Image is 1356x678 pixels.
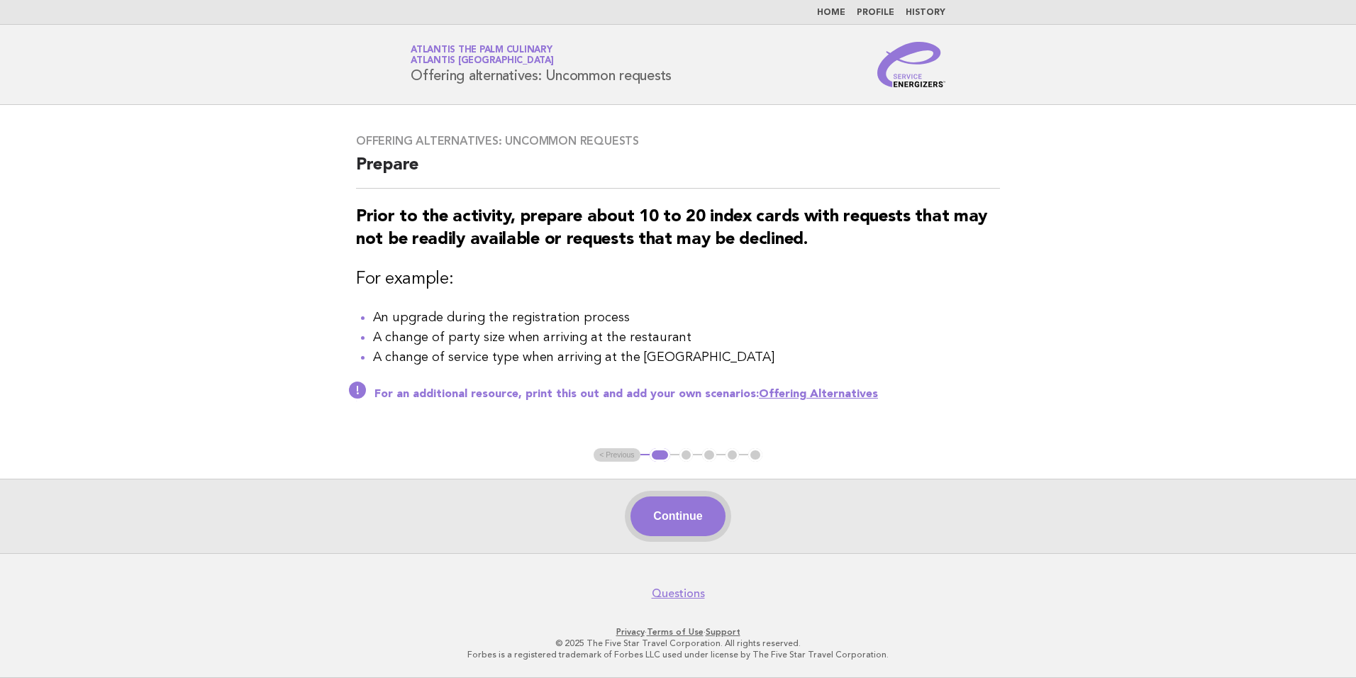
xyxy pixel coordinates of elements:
li: A change of party size when arriving at the restaurant [373,328,1000,348]
li: A change of service type when arriving at the [GEOGRAPHIC_DATA] [373,348,1000,367]
a: History [906,9,945,17]
h3: Offering alternatives: Uncommon requests [356,134,1000,148]
h1: Offering alternatives: Uncommon requests [411,46,672,83]
p: · · [244,626,1112,638]
button: Continue [630,496,725,536]
h2: Prepare [356,154,1000,189]
a: Atlantis The Palm CulinaryAtlantis [GEOGRAPHIC_DATA] [411,45,554,65]
img: Service Energizers [877,42,945,87]
a: Offering Alternatives [759,389,878,400]
span: Atlantis [GEOGRAPHIC_DATA] [411,57,554,66]
strong: Prior to the activity, prepare about 10 to 20 index cards with requests that may not be readily a... [356,209,987,248]
p: For an additional resource, print this out and add your own scenarios: [374,387,1000,401]
a: Profile [857,9,894,17]
h3: For example: [356,268,1000,291]
p: Forbes is a registered trademark of Forbes LLC used under license by The Five Star Travel Corpora... [244,649,1112,660]
a: Questions [652,587,705,601]
a: Privacy [616,627,645,637]
a: Terms of Use [647,627,704,637]
li: An upgrade during the registration process [373,308,1000,328]
a: Support [706,627,740,637]
a: Home [817,9,845,17]
button: 1 [650,448,670,462]
p: © 2025 The Five Star Travel Corporation. All rights reserved. [244,638,1112,649]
